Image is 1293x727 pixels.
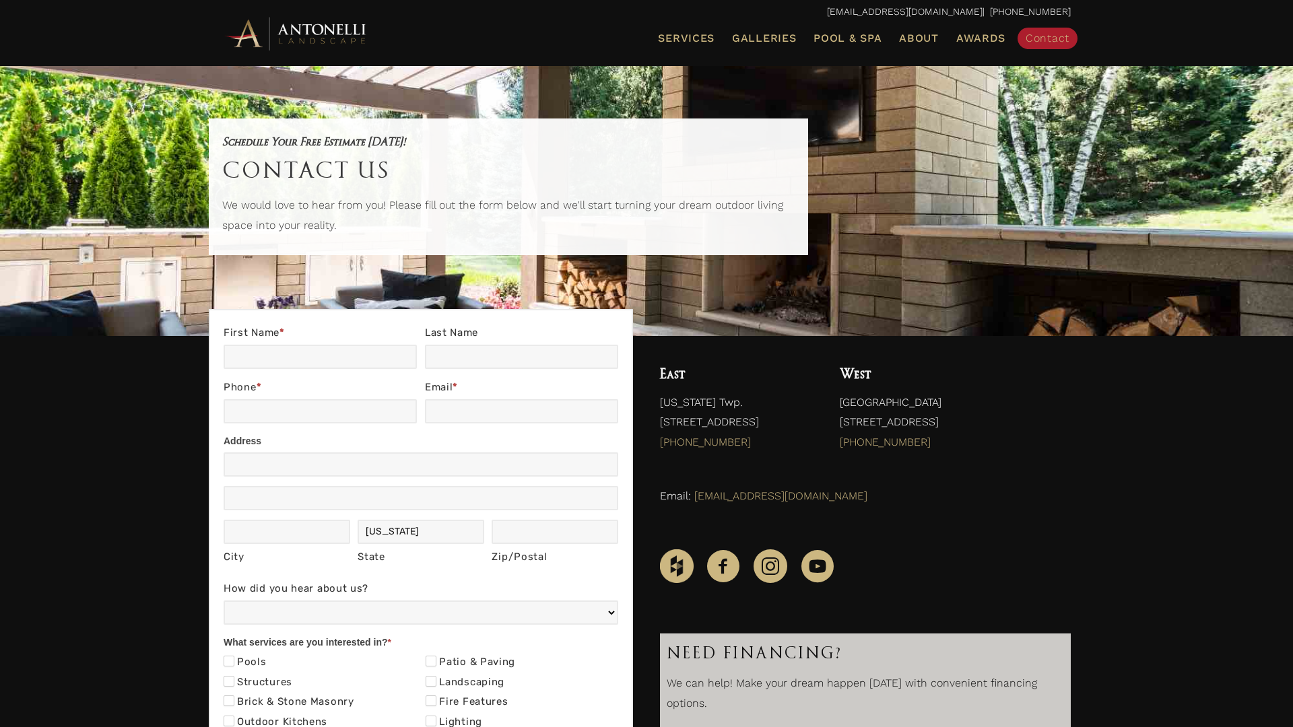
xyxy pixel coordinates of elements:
span: About [899,33,939,44]
img: Antonelli Horizontal Logo [222,15,370,52]
h5: Schedule Your Free Estimate [DATE]! [222,132,795,151]
p: [GEOGRAPHIC_DATA] [STREET_ADDRESS] [840,392,1071,459]
input: Fire Features [426,695,436,706]
input: Landscaping [426,676,436,687]
label: Landscaping [426,676,504,689]
h1: Contact Us [222,151,795,188]
a: Services [653,30,720,47]
p: [US_STATE] Twp. [STREET_ADDRESS] [660,392,813,459]
label: Last Name [425,324,618,345]
h4: West [840,363,1071,386]
span: Galleries [732,32,796,44]
a: Pool & Spa [808,30,887,47]
div: City [224,548,350,567]
input: Structures [224,676,234,687]
label: Patio & Paving [426,656,515,669]
div: Zip/Postal [492,548,618,567]
h4: East [660,363,813,386]
a: Contact [1018,28,1077,49]
span: Contact [1026,32,1069,44]
a: [PHONE_NUMBER] [840,436,931,448]
p: | [PHONE_NUMBER] [222,3,1071,21]
input: Lighting [426,716,436,726]
div: Address [224,433,618,452]
label: First Name [224,324,417,345]
input: Patio & Paving [426,656,436,666]
a: Awards [951,30,1011,47]
span: Awards [956,32,1005,44]
a: [PHONE_NUMBER] [660,436,751,448]
div: What services are you interested in? [224,634,618,654]
label: Pools [224,656,267,669]
span: Services [658,33,715,44]
label: Structures [224,676,292,689]
input: Brick & Stone Masonry [224,695,234,706]
a: Galleries [727,30,801,47]
label: How did you hear about us? [224,580,618,600]
label: Phone [224,378,417,399]
a: [EMAIL_ADDRESS][DOMAIN_NAME] [694,489,867,502]
div: State [358,548,484,567]
span: Email: [660,489,691,502]
img: Houzz [660,549,694,583]
input: Outdoor Kitchens [224,716,234,726]
label: Fire Features [426,695,508,709]
a: [EMAIL_ADDRESS][DOMAIN_NAME] [827,6,983,17]
label: Email [425,378,618,399]
h3: Need Financing? [667,640,1064,666]
a: About [894,30,944,47]
label: Brick & Stone Masonry [224,695,354,709]
p: We would love to hear from you! Please fill out the form below and we'll start turning your dream... [222,195,795,242]
input: Michigan [358,520,484,544]
input: Pools [224,656,234,666]
span: Pool & Spa [814,32,882,44]
p: We can help! Make your dream happen [DATE] with convenient financing options. [667,673,1064,720]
